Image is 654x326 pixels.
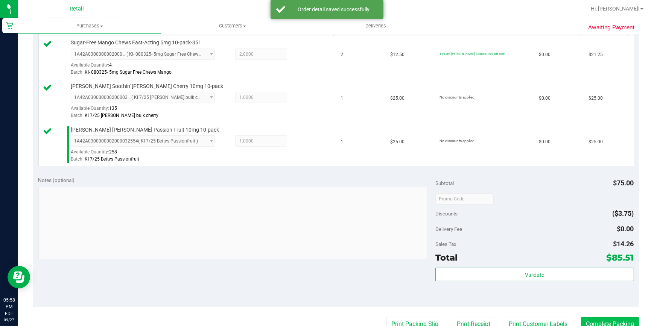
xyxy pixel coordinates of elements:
[289,6,378,13] div: Order detail saved successfully
[435,241,456,247] span: Sales Tax
[440,52,505,56] span: 15% off [PERSON_NAME] Edibles: 15% off each
[85,113,158,118] span: Ki 7/25 [PERSON_NAME] bulk cherry
[341,138,343,146] span: 1
[607,252,634,263] span: $85.51
[539,138,551,146] span: $0.00
[435,226,462,232] span: Delivery Fee
[71,147,222,161] div: Available Quantity:
[613,179,634,187] span: $75.00
[71,70,84,75] span: Batch:
[38,177,75,183] span: Notes (optional)
[525,272,544,278] span: Validate
[304,18,447,34] a: Deliveries
[390,138,405,146] span: $25.00
[18,23,161,29] span: Purchases
[440,95,475,99] span: No discounts applied
[161,23,304,29] span: Customers
[8,266,30,288] iframe: Resource center
[440,139,475,143] span: No discounts applied
[390,51,405,58] span: $12.50
[109,62,112,68] span: 4
[617,225,634,233] span: $0.00
[435,268,634,281] button: Validate
[435,180,454,186] span: Subtotal
[613,240,634,248] span: $14.26
[591,6,640,12] span: Hi, [PERSON_NAME]!
[85,70,172,75] span: KI- 080325- 5mg Sugar Free Chews Mango
[85,156,139,162] span: KI 7/25 Bettys Passionfruit
[341,51,343,58] span: 2
[613,209,634,217] span: ($3.75)
[589,51,603,58] span: $21.25
[71,113,84,118] span: Batch:
[3,297,15,317] p: 05:58 PM EDT
[589,95,603,102] span: $25.00
[70,6,84,12] span: Retail
[435,252,458,263] span: Total
[71,103,222,118] div: Available Quantity:
[71,126,219,133] span: [PERSON_NAME] [PERSON_NAME] Passion Fruit 10mg 10-pack
[109,149,117,155] span: 258
[589,138,603,146] span: $25.00
[355,23,396,29] span: Deliveries
[6,22,13,29] inline-svg: Retail
[71,60,222,74] div: Available Quantity:
[71,39,201,46] span: Sugar-Free Mango Chews Fast-Acting 5mg 10-pack-351
[539,51,551,58] span: $0.00
[435,193,494,205] input: Promo Code
[341,95,343,102] span: 1
[539,95,551,102] span: $0.00
[3,317,15,323] p: 09/27
[161,18,304,34] a: Customers
[588,23,634,32] span: Awaiting Payment
[18,18,161,34] a: Purchases
[71,83,223,90] span: [PERSON_NAME] Soothin' [PERSON_NAME] Cherry 10mg 10-pack
[435,207,458,220] span: Discounts
[71,156,84,162] span: Batch:
[109,106,117,111] span: 135
[390,95,405,102] span: $25.00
